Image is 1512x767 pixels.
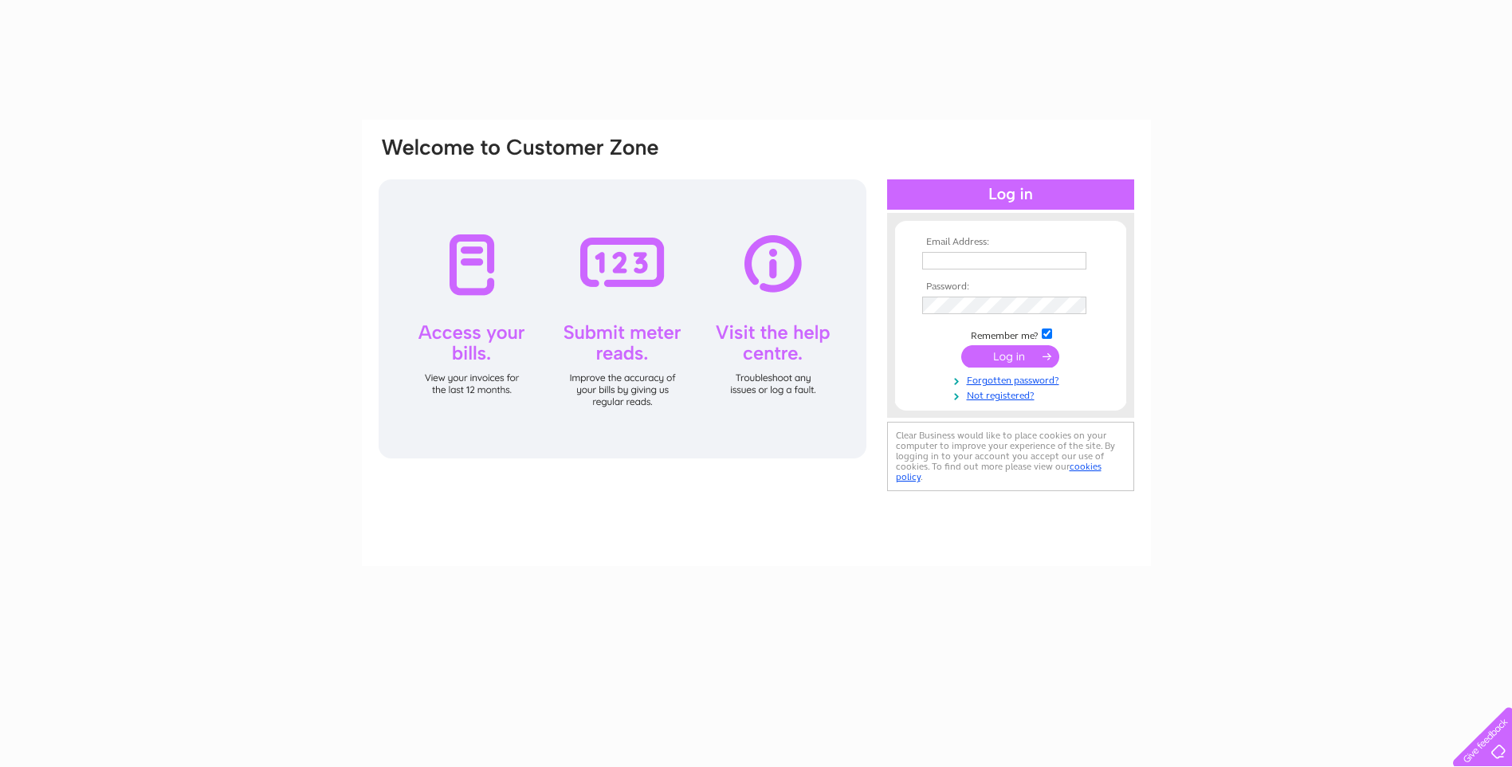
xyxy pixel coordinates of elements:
[918,237,1103,248] th: Email Address:
[887,422,1134,491] div: Clear Business would like to place cookies on your computer to improve your experience of the sit...
[922,387,1103,402] a: Not registered?
[918,281,1103,293] th: Password:
[922,372,1103,387] a: Forgotten password?
[918,326,1103,342] td: Remember me?
[896,461,1102,482] a: cookies policy
[961,345,1059,368] input: Submit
